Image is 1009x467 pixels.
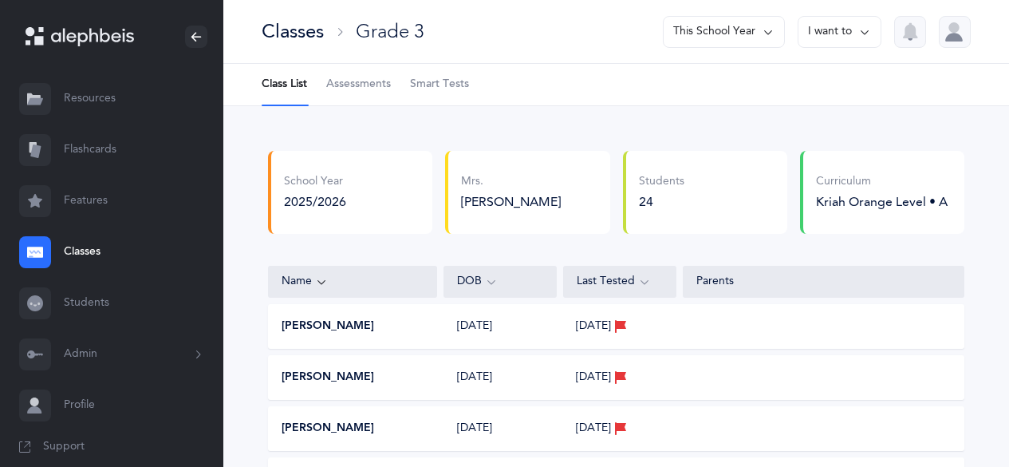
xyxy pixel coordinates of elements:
[816,193,948,211] div: Kriah Orange Level • A
[457,273,543,291] div: DOB
[282,319,374,334] button: [PERSON_NAME]
[639,174,684,190] div: Students
[410,77,469,93] span: Smart Tests
[284,174,346,190] div: School Year
[461,174,597,190] div: Mrs.
[798,16,881,48] button: I want to
[444,370,558,386] div: [DATE]
[696,274,951,290] div: Parents
[326,77,391,93] span: Assessments
[576,421,611,437] span: [DATE]
[461,193,597,211] div: [PERSON_NAME]
[282,370,374,386] button: [PERSON_NAME]
[444,421,558,437] div: [DATE]
[282,421,374,437] button: [PERSON_NAME]
[444,319,558,334] div: [DATE]
[639,193,684,211] div: 24
[576,319,611,334] span: [DATE]
[663,16,785,48] button: This School Year
[43,439,85,455] span: Support
[356,18,424,45] div: Grade 3
[576,370,611,386] span: [DATE]
[262,18,324,45] div: Classes
[577,273,663,291] div: Last Tested
[282,273,424,291] div: Name
[816,174,948,190] div: Curriculum
[284,193,346,211] div: 2025/2026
